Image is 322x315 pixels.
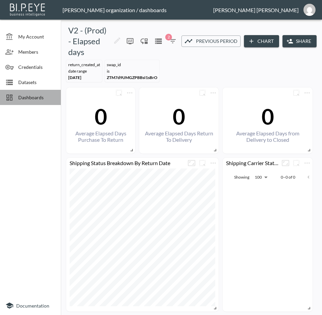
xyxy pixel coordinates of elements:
[68,25,108,57] h5: V2 - (Prod) - Elapsed days
[165,34,172,41] span: 2
[213,7,299,13] div: [PERSON_NAME] [PERSON_NAME]
[299,2,320,18] button: ana@swap-commerce.com
[197,89,208,95] span: Attach chart to a group
[70,103,132,129] div: 0
[282,35,317,48] button: Share
[113,36,121,45] svg: Edit
[107,69,157,74] div: IS
[125,36,135,47] button: more
[107,62,157,67] div: swap_id
[291,158,302,168] button: more
[114,89,124,95] span: Attach chart to a group
[70,130,132,143] div: Average Elapsed Days Purchase To Return
[208,87,219,98] button: more
[68,75,81,80] span: [DATE]
[107,75,157,80] span: ZTM7d9UMGZPBBsI1sBrO
[197,158,208,168] button: more
[18,48,55,55] span: Members
[143,130,215,143] div: Average Elapsed Days Return To Delivery
[302,158,313,168] span: Chart settings
[302,158,313,168] button: more
[18,63,55,71] span: Credentials
[114,87,124,98] button: more
[252,173,270,182] div: 100
[291,89,302,95] span: Attach chart to a group
[124,87,135,98] span: Chart settings
[208,87,219,98] span: Chart settings
[302,87,313,98] span: Chart settings
[143,103,215,129] div: 0
[5,301,55,310] a: Documentation
[281,174,295,180] p: 0–0 of 0
[196,37,238,46] span: Previous period
[167,36,178,47] button: 2
[302,87,313,98] button: more
[244,35,279,48] button: Chart
[125,36,135,47] span: Display settings
[223,160,280,166] div: Shipping Carrier Statuses
[280,158,291,168] button: Fullscreen
[181,35,241,47] button: Previous period
[8,2,47,17] img: bipeye-logo
[18,33,55,40] span: My Account
[208,158,219,168] span: Chart settings
[226,103,309,129] div: 0
[291,87,302,98] button: more
[208,158,219,168] button: more
[197,159,208,165] span: Attach chart to a group
[18,79,55,86] span: Datasets
[68,62,100,67] div: return_created_at
[197,87,208,98] button: more
[124,87,135,98] button: more
[226,130,309,143] div: Average Elapsed Days from Delivery to Closed
[291,159,302,165] span: Attach chart to a group
[16,303,49,309] span: Documentation
[66,160,186,166] div: Shipping Status Breakdown By Return Date
[153,36,164,47] button: Datasets
[63,7,213,13] div: [PERSON_NAME] organization / dashboards
[68,69,100,74] div: DATE RANGE
[18,94,55,101] span: Dashboards
[234,174,249,180] p: Showing
[186,158,197,168] button: Fullscreen
[303,4,316,16] img: 7151a5340a926b4f92da4ffde41f27b4
[139,36,150,47] div: Enable/disable chart dragging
